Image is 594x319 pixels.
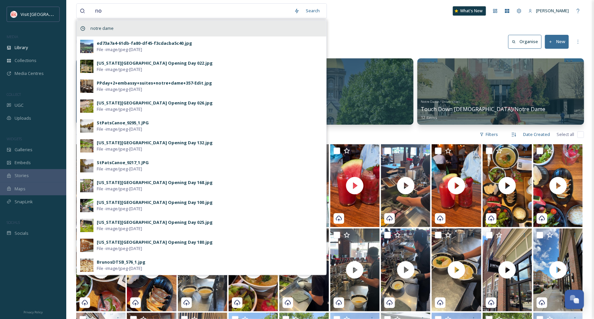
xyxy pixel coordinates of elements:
img: 06da1840-9041-47c5-8377-63557c55976b.jpg [80,119,93,133]
img: thumbnail [483,144,532,227]
button: Open Chat [565,290,584,309]
span: WIDGETS [7,136,22,141]
span: File - image/jpeg - [DATE] [97,66,142,73]
img: thumbnail [432,144,481,227]
span: File - image/jpeg - [DATE] [97,146,142,152]
img: da66bc82-1474-4fee-b9dd-a79332e75257.jpg [80,60,93,73]
span: Stories [15,172,29,179]
a: [PERSON_NAME] [525,4,572,17]
span: File - image/jpeg - [DATE] [97,265,142,272]
span: Visit [GEOGRAPHIC_DATA] [21,11,72,17]
img: thumbnail [76,228,126,311]
div: Date Created [520,128,553,141]
img: thumbnail [533,144,583,227]
img: 5d5957ee-3811-4119-ac68-3dc6e4324064.jpg [80,139,93,153]
img: thumbnail [330,228,380,311]
span: SnapLink [15,199,33,205]
a: Privacy Policy [24,308,43,316]
a: What's New [453,6,486,16]
span: File - image/jpeg - [DATE] [97,206,142,212]
img: thumbnail [533,228,583,311]
div: [US_STATE][GEOGRAPHIC_DATA] Opening Day 025.jpg [97,219,213,225]
a: Notre Dame / UniversitiesTouch Down [DEMOGRAPHIC_DATA]/Notre Dame12 items [421,98,545,120]
span: Uploads [15,115,31,121]
span: Galleries [15,147,32,153]
img: thumbnail [76,144,126,227]
div: BrunosDTSB_576_1.jpg [97,259,145,265]
span: SOCIALS [7,220,20,225]
span: Notre Dame / Universities [421,99,460,104]
span: File - image/jpeg - [DATE] [97,186,142,192]
div: [US_STATE][GEOGRAPHIC_DATA] Opening Day 026.jpg [97,100,213,106]
span: Maps [15,186,26,192]
span: UGC [15,102,24,108]
button: Organise [508,35,542,48]
img: vsbm-stackedMISH_CMYKlogo2017.jpg [11,11,17,18]
span: Collections [15,57,36,64]
div: [US_STATE][GEOGRAPHIC_DATA] Opening Day 132.jpg [97,140,213,146]
div: StPatsCanoe_9217_1.JPG [97,159,149,166]
span: Select all [557,131,574,138]
img: cafe7d65-8c62-4499-9ea1-41cc6aac5cb3.jpg [80,80,93,93]
div: [US_STATE][GEOGRAPHIC_DATA] Opening Day 168.jpg [97,179,213,186]
span: Touch Down [DEMOGRAPHIC_DATA]/Notre Dame [421,105,545,113]
div: Filters [476,128,501,141]
div: ed73a7a4-61db-fa80-df45-f3cdacba5c40.jpg [97,40,192,46]
span: COLLECT [7,92,21,97]
img: thumbnail [483,228,532,311]
div: PPday+2+embassy+suites+notre+dame+357-Edit.jpg [97,80,212,86]
img: thumbnail [432,228,481,311]
a: Organise [508,35,545,48]
span: Embeds [15,159,31,166]
button: New [545,35,569,48]
span: MEDIA [7,34,18,39]
div: [US_STATE][GEOGRAPHIC_DATA] Opening Day 022.jpg [97,60,213,66]
span: 12 items [421,114,437,120]
input: Search your library [92,4,291,18]
span: [PERSON_NAME] [536,8,569,14]
span: File - image/jpeg - [DATE] [97,46,142,53]
span: notre dame [87,24,117,33]
img: thumbnail [330,144,380,227]
div: Search [303,4,323,17]
span: Media Centres [15,70,44,77]
img: 5fc20295-9933-4e16-8ee8-0ca5da9f13f3.jpg [80,219,93,232]
span: Library [15,44,28,51]
img: d481e02f-e8f1-4522-9ea4-b1c6a31545f4.jpg [80,179,93,192]
img: thumbnail [381,144,430,227]
img: d1195622-e1fb-4018-a2b2-e0c22b1fa364.jpg [80,239,93,252]
img: d8216f2c-26bc-4b4a-b016-88e662d7af1c.jpg [80,99,93,113]
span: File - image/jpeg - [DATE] [97,166,142,172]
span: 6974 file s [76,131,94,138]
span: File - image/jpeg - [DATE] [97,86,142,93]
div: StPatsCanoe_9295_1.JPG [97,120,149,126]
div: [US_STATE][GEOGRAPHIC_DATA] Opening Day 100.jpg [97,199,213,206]
span: File - image/jpeg - [DATE] [97,225,142,232]
span: Socials [15,230,28,236]
span: File - image/jpeg - [DATE] [97,245,142,252]
img: 13aa7b0d-5cbd-4161-816c-3655c91eccd8.jpg [80,159,93,172]
img: a93ea216-42e8-41ba-a5b5-e5e7743746df.jpg [80,199,93,212]
img: thumbnail [381,228,430,311]
span: File - image/jpeg - [DATE] [97,126,142,132]
span: File - image/jpeg - [DATE] [97,106,142,112]
img: 5454fff5-2b69-465a-822d-b162a035d8c1.jpg [80,40,93,53]
span: Privacy Policy [24,310,43,314]
img: dfcf3915-16c3-4f1b-ba34-785a10fdefb2.jpg [80,259,93,272]
div: [US_STATE][GEOGRAPHIC_DATA] Opening Day 180.jpg [97,239,213,245]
